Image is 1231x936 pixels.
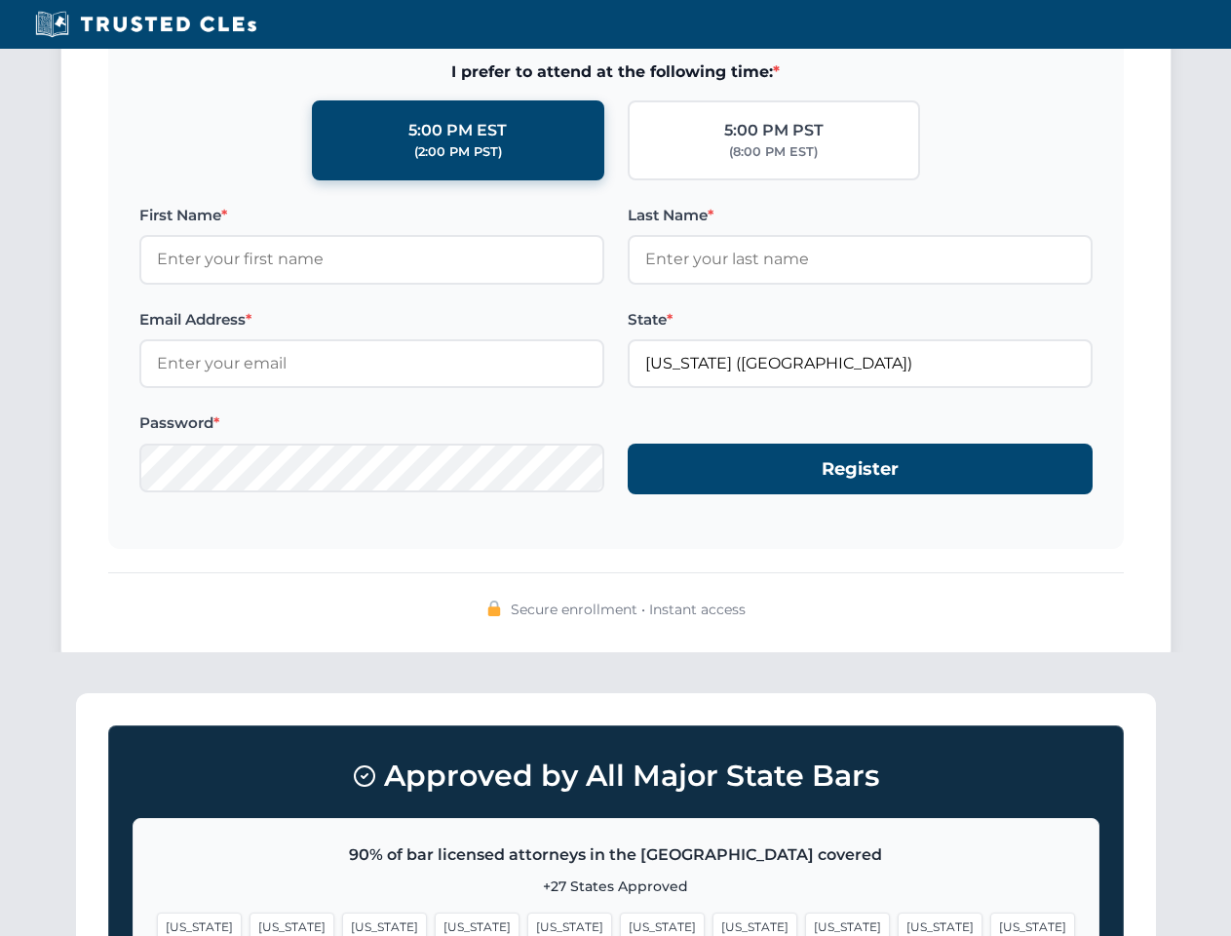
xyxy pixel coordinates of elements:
[628,308,1093,331] label: State
[139,308,604,331] label: Email Address
[729,142,818,162] div: (8:00 PM EST)
[511,599,746,620] span: Secure enrollment • Instant access
[29,10,262,39] img: Trusted CLEs
[628,444,1093,495] button: Register
[414,142,502,162] div: (2:00 PM PST)
[628,204,1093,227] label: Last Name
[628,235,1093,284] input: Enter your last name
[157,876,1075,897] p: +27 States Approved
[157,842,1075,868] p: 90% of bar licensed attorneys in the [GEOGRAPHIC_DATA] covered
[133,750,1099,802] h3: Approved by All Major State Bars
[139,204,604,227] label: First Name
[724,118,824,143] div: 5:00 PM PST
[139,339,604,388] input: Enter your email
[408,118,507,143] div: 5:00 PM EST
[139,411,604,435] label: Password
[628,339,1093,388] input: California (CA)
[486,601,502,616] img: 🔒
[139,59,1093,85] span: I prefer to attend at the following time:
[139,235,604,284] input: Enter your first name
